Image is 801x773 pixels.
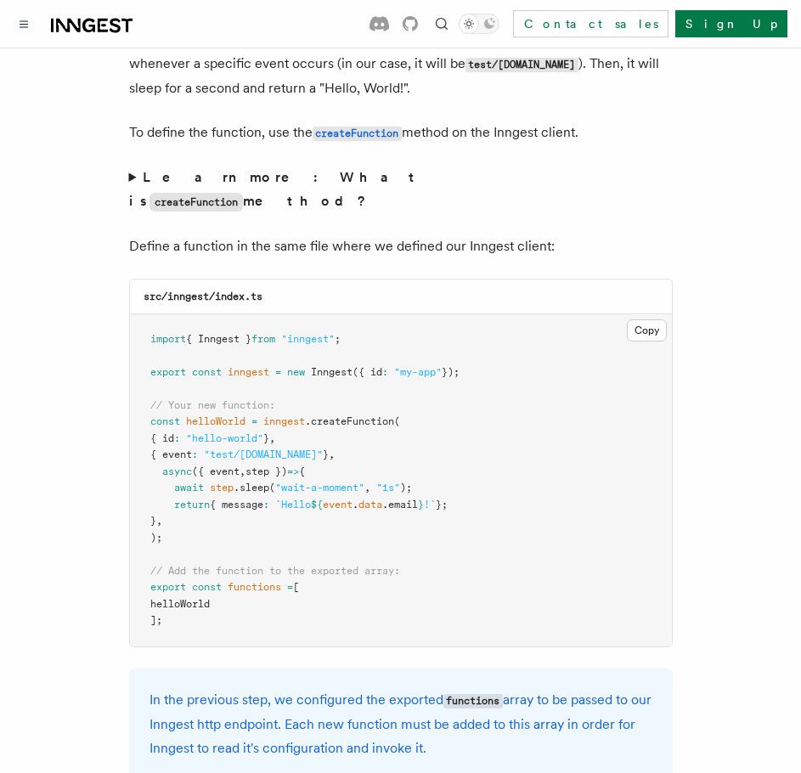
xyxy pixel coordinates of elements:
span: "my-app" [394,366,442,378]
span: ({ event [192,465,240,477]
span: export [150,581,186,593]
span: , [329,449,335,460]
span: const [192,366,222,378]
span: } [263,432,269,444]
span: ({ id [353,366,382,378]
span: , [156,515,162,527]
button: Toggle navigation [14,14,34,34]
span: , [240,465,245,477]
span: from [251,333,275,345]
span: { [299,465,305,477]
span: "inngest" [281,333,335,345]
span: "1s" [376,482,400,494]
span: }); [442,366,460,378]
span: step }) [245,465,287,477]
a: Sign Up [675,10,787,37]
button: Toggle dark mode [459,14,499,34]
span: ${ [311,499,323,511]
span: => [287,465,299,477]
span: ; [335,333,341,345]
span: ]; [150,614,162,626]
span: new [287,366,305,378]
span: [ [293,581,299,593]
span: = [251,415,257,427]
span: , [269,432,275,444]
span: "wait-a-moment" [275,482,364,494]
span: ( [269,482,275,494]
span: // Your new function: [150,399,275,411]
span: "test/[DOMAIN_NAME]" [204,449,323,460]
span: Inngest [311,366,353,378]
span: helloWorld [150,598,210,610]
span: inngest [263,415,305,427]
span: return [174,499,210,511]
span: "hello-world" [186,432,263,444]
span: , [364,482,370,494]
span: { Inngest } [186,333,251,345]
span: : [174,432,180,444]
p: In the previous step, we configured the exported array to be passed to our Inngest http endpoint.... [149,688,652,760]
span: ); [400,482,412,494]
span: ); [150,532,162,544]
span: export [150,366,186,378]
a: Contact sales [513,10,668,37]
span: `Hello [275,499,311,511]
span: // Add the function to the exported array: [150,565,400,577]
code: src/inngest/index.ts [144,291,262,302]
strong: Learn more: What is method? [129,169,422,209]
span: { id [150,432,174,444]
span: step [210,482,234,494]
span: await [174,482,204,494]
span: inngest [228,366,269,378]
span: const [150,415,180,427]
span: { message [210,499,263,511]
a: createFunction [313,124,402,140]
code: functions [443,694,503,708]
span: } [150,515,156,527]
span: = [287,581,293,593]
span: } [418,499,424,511]
span: } [323,449,329,460]
span: . [353,499,358,511]
span: ( [394,415,400,427]
span: .email [382,499,418,511]
code: createFunction [149,193,243,212]
span: helloWorld [186,415,245,427]
span: const [192,581,222,593]
span: : [192,449,198,460]
p: Define a function in the same file where we defined our Inngest client: [129,234,673,258]
span: .createFunction [305,415,394,427]
code: test/[DOMAIN_NAME] [465,58,578,72]
span: !` [424,499,436,511]
span: : [382,366,388,378]
code: createFunction [313,127,402,141]
span: }; [436,499,448,511]
span: async [162,465,192,477]
span: event [323,499,353,511]
span: functions [228,581,281,593]
span: .sleep [234,482,269,494]
p: In this step, you will write your first durable function. This function will be triggered wheneve... [129,28,673,100]
span: import [150,333,186,345]
button: Copy [627,319,667,341]
span: { event [150,449,192,460]
span: : [263,499,269,511]
p: To define the function, use the method on the Inngest client. [129,121,673,145]
span: = [275,366,281,378]
button: Find something... [432,14,452,34]
summary: Learn more: What iscreateFunctionmethod? [129,166,673,214]
span: data [358,499,382,511]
